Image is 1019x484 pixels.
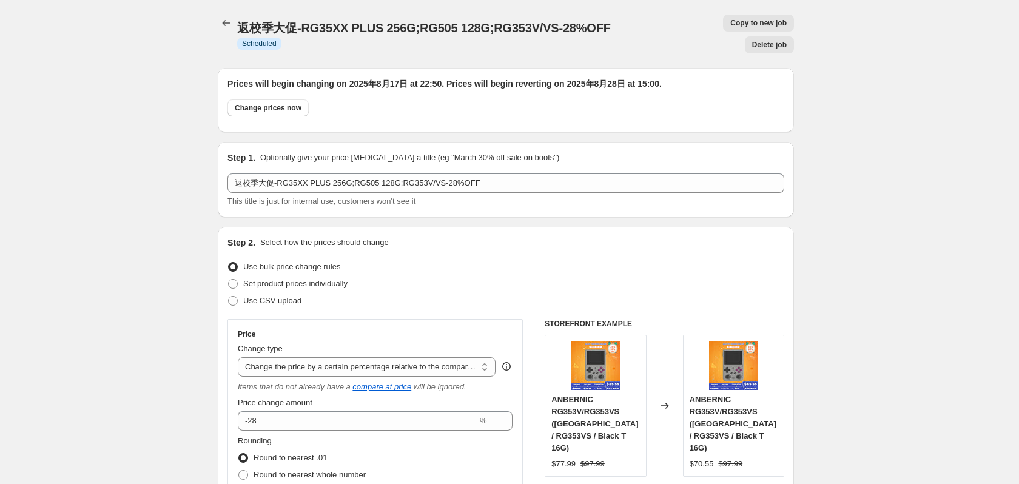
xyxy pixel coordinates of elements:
span: Round to nearest .01 [254,453,327,462]
h2: Step 1. [227,152,255,164]
span: Delete job [752,40,787,50]
span: % [480,416,487,425]
div: $77.99 [551,458,576,470]
span: Price change amount [238,398,312,407]
h3: Price [238,329,255,339]
button: compare at price [352,382,411,391]
span: Round to nearest whole number [254,470,366,479]
button: Delete job [745,36,794,53]
i: will be ignored. [414,382,466,391]
span: 返校季大促-RG35XX PLUS 256G;RG505 128G;RG353V/VS-28%OFF [237,21,611,35]
h2: Step 2. [227,237,255,249]
span: Use bulk price change rules [243,262,340,271]
span: Scheduled [242,39,277,49]
button: Copy to new job [723,15,794,32]
span: This title is just for internal use, customers won't see it [227,197,415,206]
button: Price change jobs [218,15,235,32]
img: 353vs_353v_80x.jpg [709,341,758,390]
span: Change prices now [235,103,301,113]
p: Select how the prices should change [260,237,389,249]
div: help [500,360,513,372]
button: Change prices now [227,99,309,116]
p: Optionally give your price [MEDICAL_DATA] a title (eg "March 30% off sale on boots") [260,152,559,164]
h6: STOREFRONT EXAMPLE [545,319,784,329]
strike: $97.99 [580,458,605,470]
span: Copy to new job [730,18,787,28]
span: ANBERNIC RG353V/RG353VS ([GEOGRAPHIC_DATA] / RG353VS / Black T 16G) [551,395,638,452]
input: 30% off holiday sale [227,173,784,193]
img: 353vs_353v_80x.jpg [571,341,620,390]
input: -20 [238,411,477,431]
span: Change type [238,344,283,353]
span: Set product prices individually [243,279,348,288]
strike: $97.99 [718,458,742,470]
span: Use CSV upload [243,296,301,305]
span: Rounding [238,436,272,445]
div: $70.55 [690,458,714,470]
span: ANBERNIC RG353V/RG353VS ([GEOGRAPHIC_DATA] / RG353VS / Black T 16G) [690,395,776,452]
i: Items that do not already have a [238,382,351,391]
h2: Prices will begin changing on 2025年8月17日 at 22:50. Prices will begin reverting on 2025年8月28日 at 1... [227,78,784,90]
